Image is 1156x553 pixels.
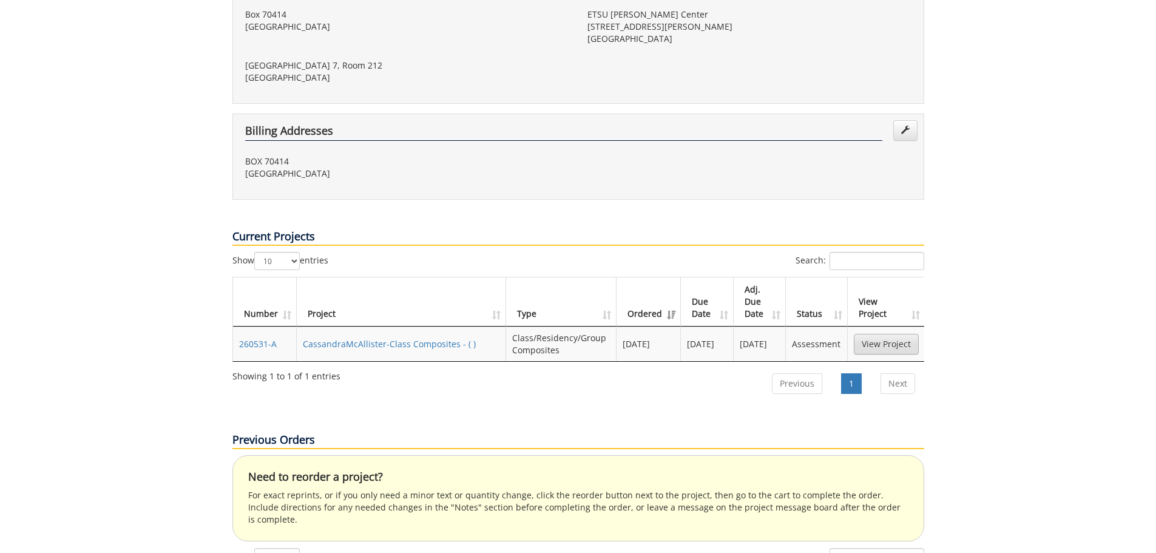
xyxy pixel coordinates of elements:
th: Due Date: activate to sort column ascending [681,277,734,327]
a: 1 [841,373,862,394]
p: [GEOGRAPHIC_DATA] [245,21,569,33]
a: CassandraMcAllister-Class Composites - ( ) [303,338,476,350]
td: [DATE] [681,327,734,361]
p: [STREET_ADDRESS][PERSON_NAME] [587,21,911,33]
a: 260531-A [239,338,277,350]
th: Adj. Due Date: activate to sort column ascending [734,277,786,327]
p: ETSU [PERSON_NAME] Center [587,8,911,21]
th: Number: activate to sort column ascending [233,277,297,327]
td: Class/Residency/Group Composites [506,327,617,361]
p: Previous Orders [232,432,924,449]
p: For exact reprints, or if you only need a minor text or quantity change, click the reorder button... [248,489,908,526]
h4: Billing Addresses [245,125,882,141]
td: [DATE] [734,327,786,361]
a: Previous [772,373,822,394]
p: Box 70414 [245,8,569,21]
p: [GEOGRAPHIC_DATA] [245,72,569,84]
input: Search: [830,252,924,270]
td: Assessment [786,327,847,361]
th: View Project: activate to sort column ascending [848,277,925,327]
select: Showentries [254,252,300,270]
div: Showing 1 to 1 of 1 entries [232,365,340,382]
p: [GEOGRAPHIC_DATA] 7, Room 212 [245,59,569,72]
a: View Project [854,334,919,355]
p: [GEOGRAPHIC_DATA] [245,168,569,180]
th: Status: activate to sort column ascending [786,277,847,327]
p: Current Projects [232,229,924,246]
p: BOX 70414 [245,155,569,168]
a: Edit Addresses [893,120,918,141]
a: Next [881,373,915,394]
p: [GEOGRAPHIC_DATA] [587,33,911,45]
th: Project: activate to sort column ascending [297,277,506,327]
h4: Need to reorder a project? [248,471,908,483]
th: Ordered: activate to sort column ascending [617,277,681,327]
td: [DATE] [617,327,681,361]
th: Type: activate to sort column ascending [506,277,617,327]
label: Show entries [232,252,328,270]
label: Search: [796,252,924,270]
